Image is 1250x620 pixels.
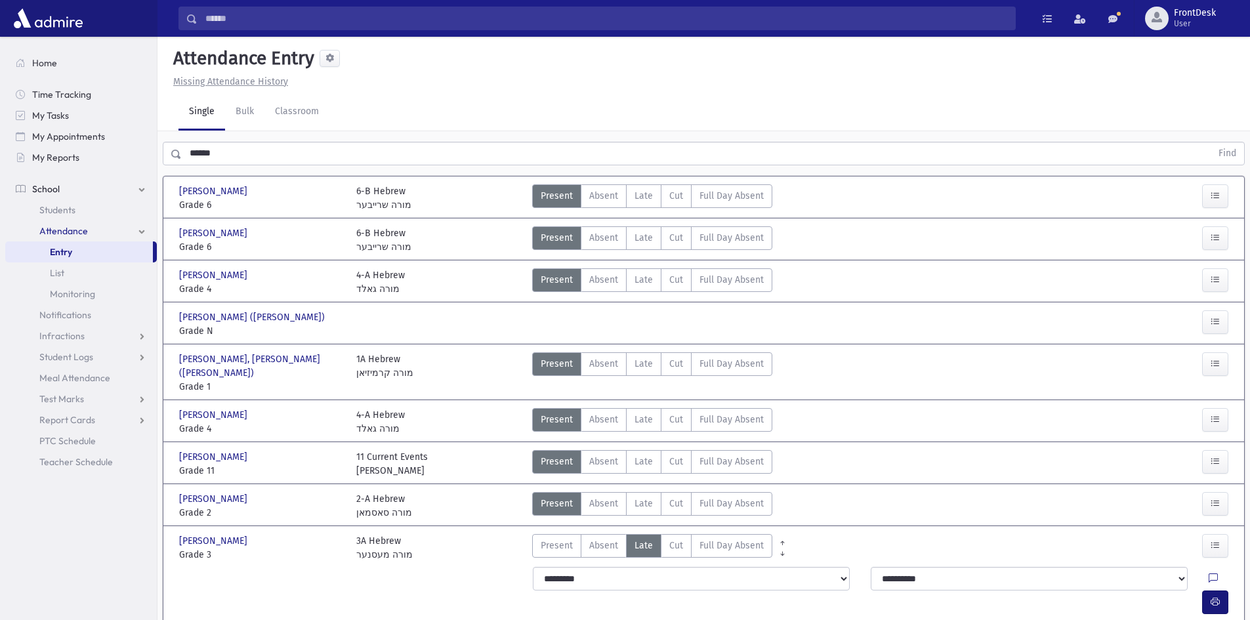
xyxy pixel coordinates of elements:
span: Absent [589,357,618,371]
div: AttTypes [532,450,772,478]
span: Attendance [39,225,88,237]
div: AttTypes [532,534,772,562]
span: Infractions [39,330,85,342]
button: Find [1211,142,1244,165]
span: Grade 1 [179,380,343,394]
div: AttTypes [532,408,772,436]
span: Teacher Schedule [39,456,113,468]
span: Grade 3 [179,548,343,562]
span: User [1174,18,1216,29]
span: Present [541,357,573,371]
span: PTC Schedule [39,435,96,447]
div: AttTypes [532,492,772,520]
span: Report Cards [39,414,95,426]
span: [PERSON_NAME] [179,268,250,282]
span: [PERSON_NAME] [179,184,250,198]
a: Classroom [264,94,329,131]
span: Cut [669,455,683,468]
span: Monitoring [50,288,95,300]
span: Cut [669,539,683,552]
a: Students [5,199,157,220]
span: Grade 2 [179,506,343,520]
a: Infractions [5,325,157,346]
div: 4-A Hebrew מורה גאלד [356,268,405,296]
span: [PERSON_NAME], [PERSON_NAME] ([PERSON_NAME]) [179,352,343,380]
span: Full Day Absent [699,357,764,371]
div: 3A Hebrew מורה מעסנער [356,534,413,562]
span: Absent [589,497,618,510]
a: Notifications [5,304,157,325]
span: List [50,267,64,279]
a: Bulk [225,94,264,131]
span: [PERSON_NAME] [179,408,250,422]
span: Present [541,497,573,510]
span: Present [541,455,573,468]
span: Full Day Absent [699,273,764,287]
span: Grade 11 [179,464,343,478]
span: Cut [669,189,683,203]
span: Entry [50,246,72,258]
span: FrontDesk [1174,8,1216,18]
span: Late [635,231,653,245]
div: 1A Hebrew מורה קרמיזיאן [356,352,413,394]
span: Grade 4 [179,282,343,296]
a: Missing Attendance History [168,76,288,87]
span: Students [39,204,75,216]
span: Late [635,413,653,426]
span: Absent [589,455,618,468]
span: Cut [669,357,683,371]
u: Missing Attendance History [173,76,288,87]
span: Absent [589,273,618,287]
span: Test Marks [39,393,84,405]
span: [PERSON_NAME] [179,534,250,548]
span: Present [541,189,573,203]
div: AttTypes [532,184,772,212]
div: 6-B Hebrew מורה שרייבער [356,226,411,254]
input: Search [198,7,1015,30]
span: Present [541,231,573,245]
span: Grade 6 [179,198,343,212]
span: Cut [669,273,683,287]
img: AdmirePro [10,5,86,31]
span: Absent [589,231,618,245]
span: Absent [589,189,618,203]
span: School [32,183,60,195]
span: Late [635,357,653,371]
span: My Appointments [32,131,105,142]
span: Present [541,539,573,552]
span: Full Day Absent [699,413,764,426]
a: Single [178,94,225,131]
a: PTC Schedule [5,430,157,451]
a: Time Tracking [5,84,157,105]
span: Late [635,539,653,552]
span: Full Day Absent [699,189,764,203]
span: Time Tracking [32,89,91,100]
span: Full Day Absent [699,497,764,510]
span: Cut [669,497,683,510]
a: Attendance [5,220,157,241]
span: Full Day Absent [699,231,764,245]
a: Teacher Schedule [5,451,157,472]
div: 11 Current Events [PERSON_NAME] [356,450,428,478]
div: 2-A Hebrew מורה סאסמאן [356,492,412,520]
span: Home [32,57,57,69]
span: My Reports [32,152,79,163]
a: Monitoring [5,283,157,304]
span: Cut [669,231,683,245]
a: Student Logs [5,346,157,367]
a: Entry [5,241,153,262]
div: AttTypes [532,226,772,254]
a: Report Cards [5,409,157,430]
span: My Tasks [32,110,69,121]
span: Late [635,497,653,510]
div: AttTypes [532,352,772,394]
a: Home [5,52,157,73]
span: Present [541,413,573,426]
span: Meal Attendance [39,372,110,384]
span: Late [635,455,653,468]
h5: Attendance Entry [168,47,314,70]
span: [PERSON_NAME] ([PERSON_NAME]) [179,310,327,324]
a: Meal Attendance [5,367,157,388]
span: Full Day Absent [699,455,764,468]
span: Late [635,273,653,287]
